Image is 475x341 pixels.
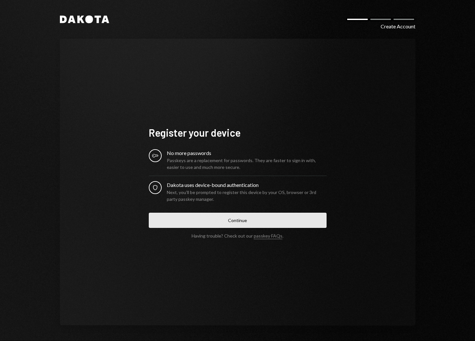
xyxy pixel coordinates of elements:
[149,213,327,228] button: Continue
[381,23,415,30] div: Create Account
[167,149,327,157] div: No more passwords
[254,233,282,239] a: passkey FAQs
[167,189,327,202] div: Next, you’ll be prompted to register this device by your OS, browser or 3rd party passkey manager.
[167,181,327,189] div: Dakota uses device-bound authentication
[192,233,283,239] div: Having trouble? Check out our .
[167,157,327,170] div: Passkeys are a replacement for passwords. They are faster to sign in with, easier to use and much...
[149,126,327,139] h1: Register your device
